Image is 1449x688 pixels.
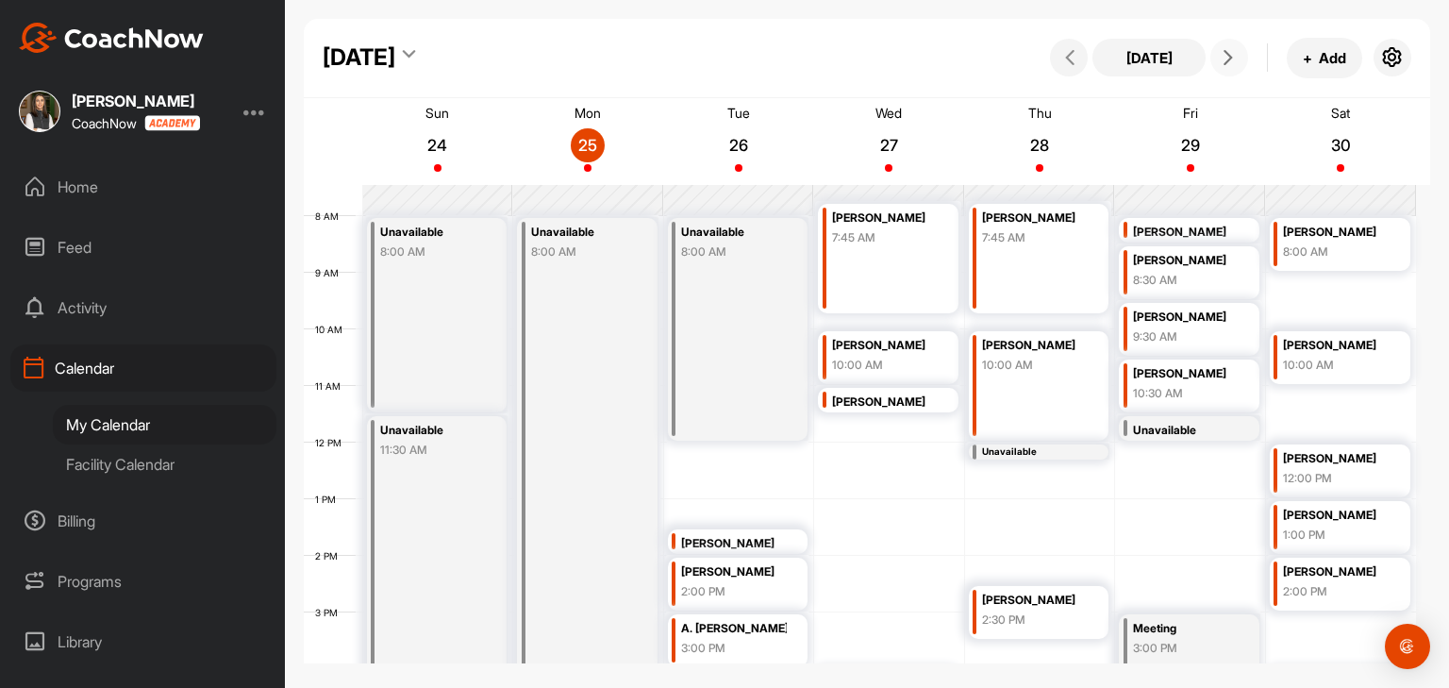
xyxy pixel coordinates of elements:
div: 9:30 AM [1133,328,1239,345]
a: August 28, 2025 [964,98,1115,185]
div: Unavailable [681,222,787,243]
p: 28 [1023,136,1057,155]
div: 12:00 PM [982,459,1088,476]
div: [PERSON_NAME] [72,93,200,109]
div: [PERSON_NAME] [832,208,938,229]
div: 8:00 AM [1283,243,1389,260]
div: 2 PM [304,550,357,562]
div: [PERSON_NAME] [1283,505,1389,527]
button: [DATE] [1092,39,1206,76]
div: [PERSON_NAME] [832,392,938,413]
div: [PERSON_NAME] [982,208,1088,229]
div: Unavailable [1133,420,1239,442]
div: 12 PM [304,437,360,448]
p: Sun [425,105,449,121]
p: Mon [575,105,601,121]
div: 12:00 PM [1283,470,1389,487]
div: 3 PM [304,607,357,618]
div: Open Intercom Messenger [1385,624,1430,669]
div: 2:30 PM [982,612,1088,629]
img: square_318c742b3522fe015918cc0bd9a1d0e8.jpg [19,91,60,132]
div: 11:30 AM [380,442,486,459]
div: [PERSON_NAME] [1283,448,1389,470]
div: Unavailable [531,222,637,243]
div: 3:00 PM [681,640,787,657]
div: [PERSON_NAME] [1133,250,1239,272]
div: Unavailable [380,420,486,442]
div: [PERSON_NAME] [832,335,938,357]
div: Meeting [1133,618,1239,640]
p: 25 [571,136,605,155]
div: Feed [10,224,276,271]
div: 10:00 AM [982,357,1088,374]
p: 24 [421,136,455,155]
div: 10:00 AM [1283,357,1389,374]
a: August 29, 2025 [1115,98,1266,185]
img: CoachNow [19,23,204,53]
p: 26 [722,136,756,155]
div: CoachNow [72,115,200,131]
div: 8 AM [304,210,358,222]
div: [PERSON_NAME] [1283,222,1389,243]
div: Calendar [10,344,276,392]
div: [PERSON_NAME] [982,335,1088,357]
div: [PERSON_NAME] [681,562,787,583]
div: 8:30 AM [1133,272,1239,289]
a: August 24, 2025 [362,98,513,185]
div: 8:00 AM [380,243,486,260]
div: Facility Calendar [53,445,276,484]
a: August 25, 2025 [513,98,664,185]
div: [PERSON_NAME] [1133,222,1239,243]
p: Wed [875,105,902,121]
p: Tue [727,105,750,121]
a: August 26, 2025 [663,98,814,185]
div: 3:00 PM [1133,640,1239,657]
p: Fri [1183,105,1198,121]
div: 8:00 AM [681,243,787,260]
div: Activity [10,284,276,331]
div: Billing [10,497,276,545]
div: 7:45 AM [832,229,938,246]
img: CoachNow acadmey [144,115,200,131]
div: Programs [10,558,276,605]
p: Sat [1331,105,1350,121]
div: Unavailable [982,445,1088,459]
div: Unavailable [380,222,486,243]
a: August 27, 2025 [814,98,965,185]
div: 9 AM [304,267,358,278]
p: 29 [1174,136,1207,155]
p: Thu [1028,105,1052,121]
div: 2:00 PM [681,583,787,600]
div: [PERSON_NAME] [1283,562,1389,583]
div: Home [10,163,276,210]
div: 1:00 PM [1283,527,1389,544]
div: A. [PERSON_NAME] [681,618,787,640]
div: [PERSON_NAME] [1133,307,1239,328]
p: 27 [872,136,906,155]
p: 30 [1324,136,1357,155]
div: 11 AM [304,380,359,392]
div: 8:00 AM [531,243,637,260]
div: My Calendar [53,405,276,445]
div: Library [10,618,276,665]
div: [PERSON_NAME] [1133,363,1239,385]
span: + [1303,48,1312,68]
div: [PERSON_NAME] [1283,335,1389,357]
div: [DATE] [323,41,395,75]
div: 1 PM [304,494,355,505]
div: 10:30 AM [1133,385,1239,402]
a: August 30, 2025 [1265,98,1416,185]
button: +Add [1287,38,1362,78]
div: 10:00 AM [832,357,938,374]
div: 10 AM [304,324,361,335]
div: [PERSON_NAME] [982,590,1088,612]
div: [PERSON_NAME] [681,533,787,555]
div: 7:45 AM [982,229,1088,246]
div: 2:00 PM [1283,583,1389,600]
